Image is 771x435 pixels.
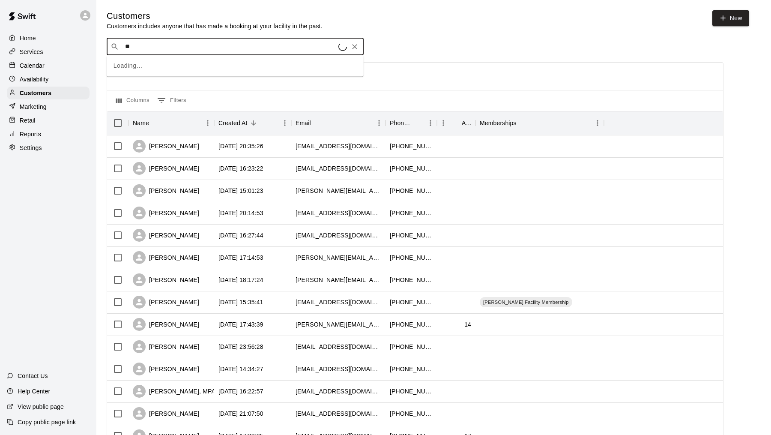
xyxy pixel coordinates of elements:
p: Availability [20,75,49,84]
div: 2025-07-14 14:34:27 [218,365,263,373]
div: +15122948660 [390,186,433,195]
div: [PERSON_NAME] Facility Membership [480,297,572,307]
div: Phone Number [390,111,412,135]
div: [PERSON_NAME] [133,162,199,175]
button: Menu [278,117,291,129]
a: Calendar [7,59,90,72]
p: Home [20,34,36,42]
div: Email [296,111,311,135]
div: Age [462,111,471,135]
div: Search customers by name or email [107,38,364,55]
span: [PERSON_NAME] Facility Membership [480,299,572,306]
div: +12547216209 [390,320,433,329]
a: Availability [7,73,90,86]
div: 2025-07-14 23:56:28 [218,342,263,351]
div: johnbragg17@yahoo.com [296,142,381,150]
button: Menu [591,117,604,129]
div: stephen@chaneycox.com [296,320,381,329]
div: 2025-08-12 16:23:22 [218,164,263,173]
div: Name [128,111,214,135]
div: [PERSON_NAME] [133,318,199,331]
div: [PERSON_NAME] [133,340,199,353]
button: Sort [149,117,161,129]
div: 14 [464,320,471,329]
button: Select columns [114,94,152,108]
div: 2025-08-04 16:27:44 [218,231,263,240]
button: Sort [311,117,323,129]
div: [PERSON_NAME] [133,184,199,197]
button: Sort [450,117,462,129]
p: Reports [20,130,41,138]
p: Contact Us [18,372,48,380]
p: Customers [20,89,51,97]
button: Show filters [155,94,188,108]
div: +18329284212 [390,142,433,150]
div: 2025-07-15 17:43:39 [218,320,263,329]
div: [PERSON_NAME] [133,207,199,219]
div: [PERSON_NAME] [133,251,199,264]
div: 2025-08-11 15:01:23 [218,186,263,195]
div: +15125601252 [390,164,433,173]
div: +15129126307 [390,365,433,373]
button: Sort [412,117,424,129]
button: Menu [424,117,437,129]
div: 2025-07-30 17:14:53 [218,253,263,262]
div: mail@vacoola.name [296,409,381,418]
a: Services [7,45,90,58]
a: Retail [7,114,90,127]
div: 2025-07-17 15:35:41 [218,298,263,306]
div: +18308904061 [390,409,433,418]
div: [PERSON_NAME], MPAS PA-C [133,385,235,398]
a: Home [7,32,90,45]
div: 2025-08-13 20:35:26 [218,142,263,150]
div: john@the360agency.net [296,253,381,262]
button: Menu [373,117,385,129]
div: hecha22@gmail.com [296,209,381,217]
div: bcole420@gmail.com [296,342,381,351]
h5: Customers [107,10,323,22]
div: liz_roberts05@yahoo.com [296,231,381,240]
p: Help Center [18,387,50,396]
div: +15124614416 [390,231,433,240]
div: Phone Number [385,111,437,135]
button: Sort [248,117,260,129]
div: +15123506877 [390,342,433,351]
p: View public page [18,402,64,411]
div: 2025-08-05 20:14:53 [218,209,263,217]
div: Created At [218,111,248,135]
a: New [712,10,749,26]
div: Name [133,111,149,135]
div: ruben.r.sanchez@outlook.com [296,276,381,284]
div: 2025-07-10 21:07:50 [218,409,263,418]
button: Sort [517,117,529,129]
div: Memberships [480,111,517,135]
div: +18159040639 [390,387,433,396]
p: Services [20,48,43,56]
div: Reports [7,128,90,141]
div: [PERSON_NAME] [133,296,199,309]
div: barrytande@gmail.com [296,365,381,373]
div: aperardipac@gmail.com [296,387,381,396]
a: Customers [7,87,90,99]
div: +15122025729 [390,276,433,284]
div: [PERSON_NAME] [133,229,199,242]
p: Retail [20,116,36,125]
p: Marketing [20,102,47,111]
div: [PERSON_NAME] [133,140,199,153]
div: +15127431738 [390,209,433,217]
div: asher@laiming.com [296,186,381,195]
a: Marketing [7,100,90,113]
p: Customers includes anyone that has made a booking at your facility in the past. [107,22,323,30]
p: Copy public page link [18,418,76,426]
div: +15127758448 [390,253,433,262]
div: [PERSON_NAME] [133,273,199,286]
button: Menu [437,117,450,129]
div: [PERSON_NAME] [133,407,199,420]
a: Settings [7,141,90,154]
div: +15127857819 [390,298,433,306]
div: Email [291,111,385,135]
button: Clear [349,41,361,53]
